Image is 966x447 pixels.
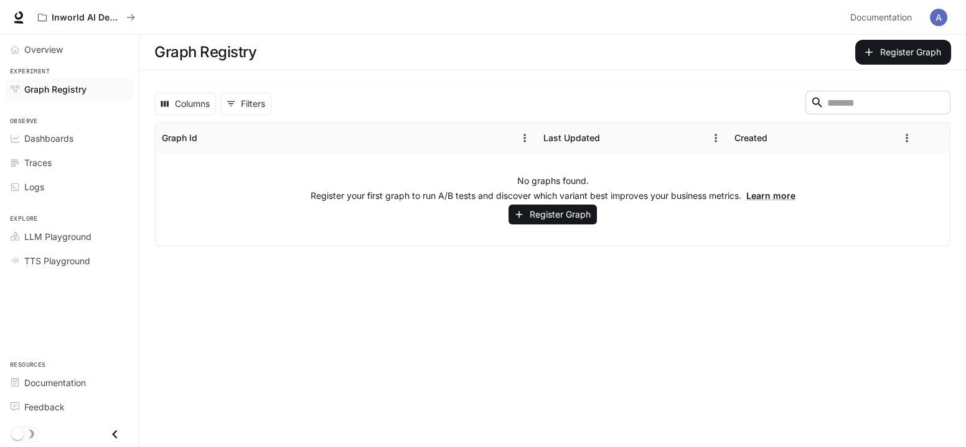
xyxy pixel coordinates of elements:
a: Documentation [5,372,134,394]
button: Menu [706,129,725,147]
button: Menu [898,129,916,147]
p: Register your first graph to run A/B tests and discover which variant best improves your business... [311,190,795,202]
span: Dashboards [24,132,73,145]
a: Feedback [5,396,134,418]
div: Search [805,91,950,117]
button: Show filters [221,93,271,115]
div: Last Updated [543,132,600,143]
button: Sort [199,129,217,147]
p: No graphs found. [517,175,589,187]
a: LLM Playground [5,226,134,247]
button: Sort [601,129,620,147]
button: Select columns [155,93,216,115]
button: Sort [769,129,787,147]
span: LLM Playground [24,230,91,243]
button: User avatar [926,5,951,30]
div: Created [734,132,767,143]
span: Documentation [850,10,912,25]
span: TTS Playground [24,254,90,267]
span: Dark mode toggle [11,426,24,440]
button: Register Graph [855,40,951,65]
span: Traces [24,156,52,169]
div: Graph Id [162,132,197,143]
span: Overview [24,43,63,56]
a: Dashboards [5,127,134,149]
button: Menu [515,129,534,147]
a: Learn more [746,190,795,201]
span: Logs [24,180,44,193]
span: Feedback [24,400,65,413]
h1: Graph Registry [154,40,256,65]
p: Inworld AI Demos [52,12,121,23]
a: Graph Registry [5,78,134,100]
a: Traces [5,152,134,173]
span: Graph Registry [24,83,87,96]
a: TTS Playground [5,250,134,272]
a: Documentation [845,5,921,30]
button: Close drawer [101,422,129,447]
span: Documentation [24,376,86,389]
button: Register Graph [509,205,597,225]
img: User avatar [930,9,947,26]
a: Logs [5,176,134,198]
button: All workspaces [32,5,141,30]
a: Overview [5,39,134,60]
